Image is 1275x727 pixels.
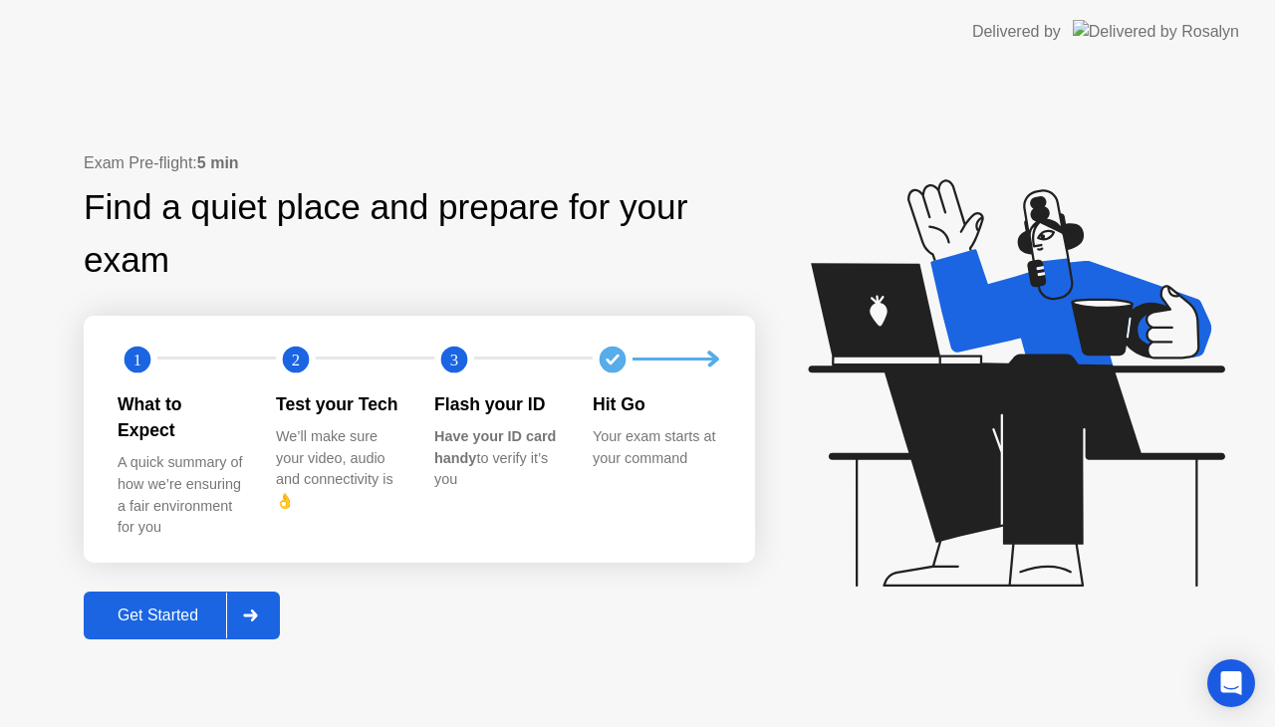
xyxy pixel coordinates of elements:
div: Your exam starts at your command [593,426,719,469]
div: Delivered by [972,20,1061,44]
text: 1 [133,350,141,368]
div: Hit Go [593,391,719,417]
div: What to Expect [118,391,244,444]
div: Test your Tech [276,391,402,417]
div: Open Intercom Messenger [1207,659,1255,707]
div: Exam Pre-flight: [84,151,755,175]
img: Delivered by Rosalyn [1073,20,1239,43]
div: Find a quiet place and prepare for your exam [84,181,755,287]
div: A quick summary of how we’re ensuring a fair environment for you [118,452,244,538]
text: 3 [450,350,458,368]
text: 2 [292,350,300,368]
b: Have your ID card handy [434,428,556,466]
div: Flash your ID [434,391,561,417]
div: We’ll make sure your video, audio and connectivity is 👌 [276,426,402,512]
div: to verify it’s you [434,426,561,491]
div: Get Started [90,606,226,624]
button: Get Started [84,592,280,639]
b: 5 min [197,154,239,171]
